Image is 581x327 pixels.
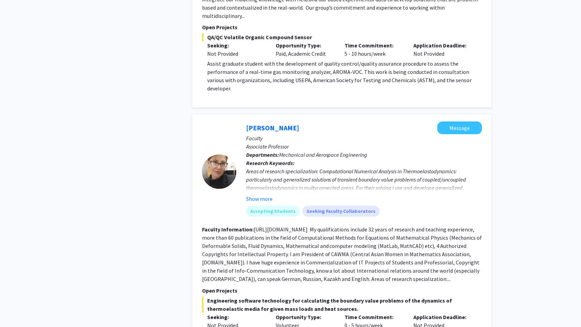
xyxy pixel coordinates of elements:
[271,42,340,58] div: Paid, Academic Credit
[276,42,335,50] p: Opportunity Type:
[408,42,477,58] div: Not Provided
[413,42,472,50] p: Application Deadline:
[246,124,299,132] a: [PERSON_NAME]
[246,195,273,203] button: Show more
[202,226,482,283] fg-read-more: [URL][DOMAIN_NAME] My qualifications include 32 years of research and teaching experience, more t...
[202,33,482,42] span: QA/QC Volatile Organic Compound Sensor
[340,42,409,58] div: 5 - 10 hours/week
[303,206,380,217] mat-chip: Seeking Faculty Collaborators
[437,122,482,134] button: Message Bakhyt Alipova
[246,152,279,159] b: Departments:
[413,313,472,321] p: Application Deadline:
[207,50,266,58] div: Not Provided
[202,226,254,233] b: Faculty Information:
[279,152,368,159] span: Mechanical and Aerospace Engineering
[246,134,482,143] p: Faculty
[246,206,300,217] mat-chip: Accepting Students
[246,160,295,167] b: Research Keywords:
[202,297,482,313] span: Engineering software technology for calculating the boundary value problems of the dynamics of th...
[202,287,482,295] p: Open Projects
[207,313,266,321] p: Seeking:
[207,42,266,50] p: Seeking:
[345,313,403,321] p: Time Commitment:
[276,313,335,321] p: Opportunity Type:
[202,23,482,32] p: Open Projects
[207,60,482,93] p: Assist graduate student with the development of quality control/quality assurance procedure to as...
[5,296,29,322] iframe: Chat
[246,167,482,242] div: Areas of research specialization: Computational Numerical Analysis in Thermoelastodynamics: parti...
[345,42,403,50] p: Time Commitment:
[246,143,482,151] p: Associate Professor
